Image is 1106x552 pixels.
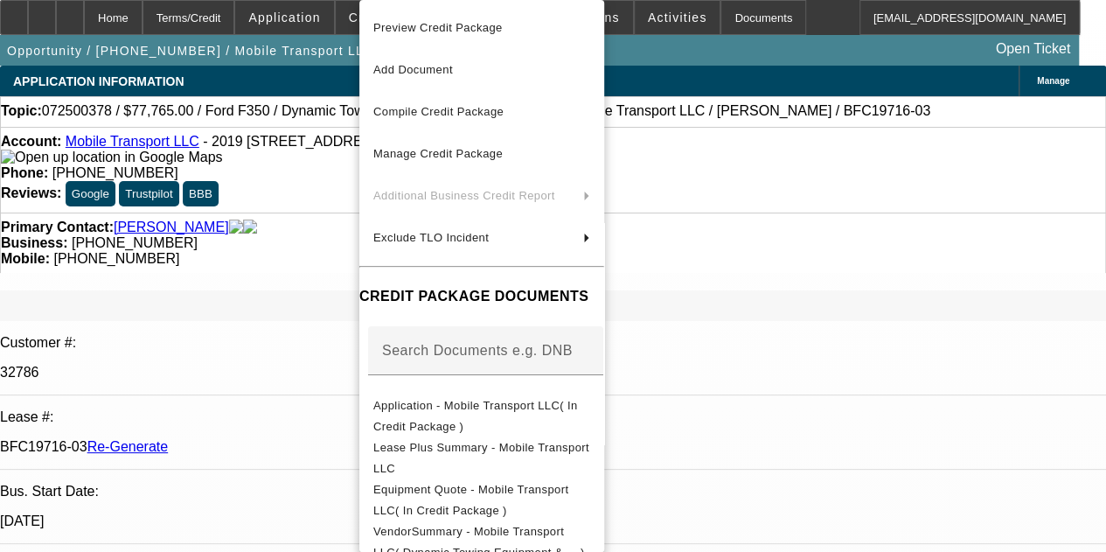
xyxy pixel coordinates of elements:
[373,147,503,160] span: Manage Credit Package
[359,479,604,521] button: Equipment Quote - Mobile Transport LLC( In Credit Package )
[373,21,503,34] span: Preview Credit Package
[373,231,489,244] span: Exclude TLO Incident
[373,63,453,76] span: Add Document
[373,105,504,118] span: Compile Credit Package
[373,441,589,475] span: Lease Plus Summary - Mobile Transport LLC
[373,399,578,433] span: Application - Mobile Transport LLC( In Credit Package )
[359,286,604,307] h4: CREDIT PACKAGE DOCUMENTS
[382,343,573,358] mat-label: Search Documents e.g. DNB
[359,437,604,479] button: Lease Plus Summary - Mobile Transport LLC
[373,483,568,517] span: Equipment Quote - Mobile Transport LLC( In Credit Package )
[359,395,604,437] button: Application - Mobile Transport LLC( In Credit Package )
